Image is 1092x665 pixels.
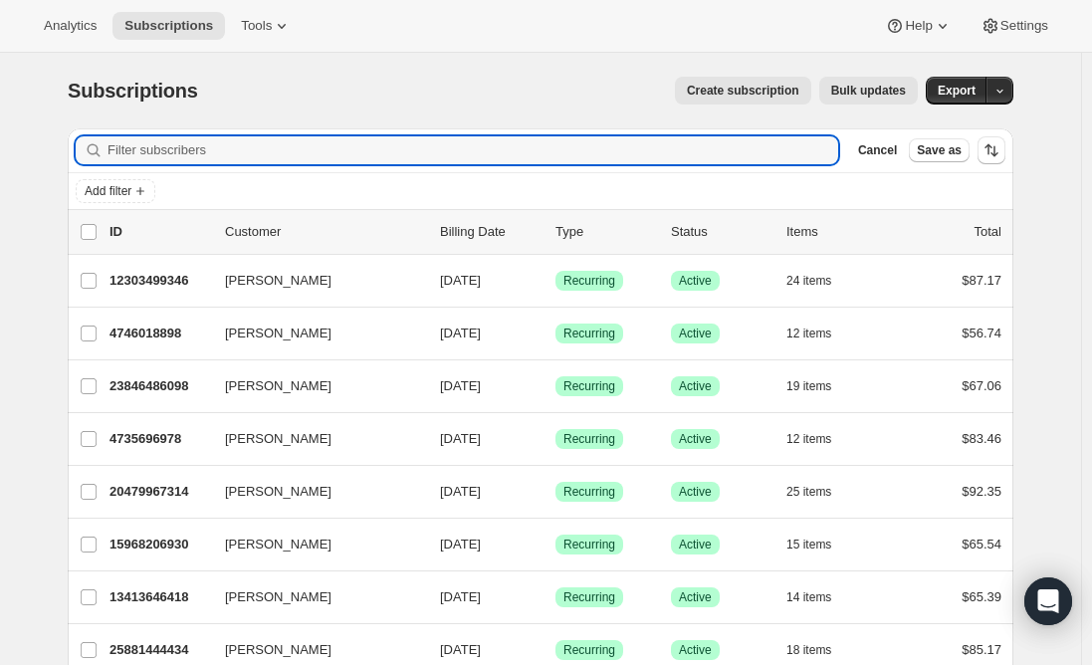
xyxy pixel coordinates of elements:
[213,265,412,297] button: [PERSON_NAME]
[85,183,131,199] span: Add filter
[819,77,918,105] button: Bulk updates
[917,142,962,158] span: Save as
[1000,18,1048,34] span: Settings
[786,642,831,658] span: 18 items
[109,271,209,291] p: 12303499346
[786,537,831,553] span: 15 items
[786,531,853,558] button: 15 items
[225,535,331,554] span: [PERSON_NAME]
[563,484,615,500] span: Recurring
[109,429,209,449] p: 4735696978
[962,484,1001,499] span: $92.35
[786,320,853,347] button: 12 items
[962,326,1001,340] span: $56.74
[850,138,905,162] button: Cancel
[109,583,1001,611] div: 13413646418[PERSON_NAME][DATE]SuccessRecurringSuccessActive14 items$65.39
[109,320,1001,347] div: 4746018898[PERSON_NAME][DATE]SuccessRecurringSuccessActive12 items$56.74
[679,378,712,394] span: Active
[962,273,1001,288] span: $87.17
[109,376,209,396] p: 23846486098
[109,482,209,502] p: 20479967314
[32,12,109,40] button: Analytics
[213,318,412,349] button: [PERSON_NAME]
[909,138,970,162] button: Save as
[225,222,424,242] p: Customer
[213,476,412,508] button: [PERSON_NAME]
[109,324,209,343] p: 4746018898
[786,636,853,664] button: 18 items
[786,267,853,295] button: 24 items
[225,324,331,343] span: [PERSON_NAME]
[225,482,331,502] span: [PERSON_NAME]
[109,531,1001,558] div: 15968206930[PERSON_NAME][DATE]SuccessRecurringSuccessActive15 items$65.54
[563,642,615,658] span: Recurring
[873,12,964,40] button: Help
[225,640,331,660] span: [PERSON_NAME]
[962,431,1001,446] span: $83.46
[563,589,615,605] span: Recurring
[109,267,1001,295] div: 12303499346[PERSON_NAME][DATE]SuccessRecurringSuccessActive24 items$87.17
[440,537,481,552] span: [DATE]
[679,273,712,289] span: Active
[225,429,331,449] span: [PERSON_NAME]
[671,222,770,242] p: Status
[213,423,412,455] button: [PERSON_NAME]
[229,12,304,40] button: Tools
[241,18,272,34] span: Tools
[563,537,615,553] span: Recurring
[687,83,799,99] span: Create subscription
[563,431,615,447] span: Recurring
[938,83,976,99] span: Export
[679,326,712,341] span: Active
[679,431,712,447] span: Active
[786,425,853,453] button: 12 items
[555,222,655,242] div: Type
[679,642,712,658] span: Active
[786,273,831,289] span: 24 items
[975,222,1001,242] p: Total
[786,378,831,394] span: 19 items
[786,583,853,611] button: 14 items
[969,12,1060,40] button: Settings
[225,587,331,607] span: [PERSON_NAME]
[962,642,1001,657] span: $85.17
[1024,577,1072,625] div: Open Intercom Messenger
[109,222,209,242] p: ID
[962,589,1001,604] span: $65.39
[440,326,481,340] span: [DATE]
[675,77,811,105] button: Create subscription
[440,484,481,499] span: [DATE]
[225,376,331,396] span: [PERSON_NAME]
[786,478,853,506] button: 25 items
[109,222,1001,242] div: IDCustomerBilling DateTypeStatusItemsTotal
[679,484,712,500] span: Active
[109,640,209,660] p: 25881444434
[109,636,1001,664] div: 25881444434[PERSON_NAME][DATE]SuccessRecurringSuccessActive18 items$85.17
[563,273,615,289] span: Recurring
[978,136,1005,164] button: Sort the results
[225,271,331,291] span: [PERSON_NAME]
[440,222,540,242] p: Billing Date
[76,179,155,203] button: Add filter
[905,18,932,34] span: Help
[44,18,97,34] span: Analytics
[831,83,906,99] span: Bulk updates
[109,587,209,607] p: 13413646418
[440,378,481,393] span: [DATE]
[109,478,1001,506] div: 20479967314[PERSON_NAME][DATE]SuccessRecurringSuccessActive25 items$92.35
[440,273,481,288] span: [DATE]
[786,431,831,447] span: 12 items
[786,222,886,242] div: Items
[440,431,481,446] span: [DATE]
[962,537,1001,552] span: $65.54
[786,326,831,341] span: 12 items
[786,484,831,500] span: 25 items
[213,370,412,402] button: [PERSON_NAME]
[213,529,412,560] button: [PERSON_NAME]
[109,425,1001,453] div: 4735696978[PERSON_NAME][DATE]SuccessRecurringSuccessActive12 items$83.46
[926,77,987,105] button: Export
[679,537,712,553] span: Active
[679,589,712,605] span: Active
[563,326,615,341] span: Recurring
[786,589,831,605] span: 14 items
